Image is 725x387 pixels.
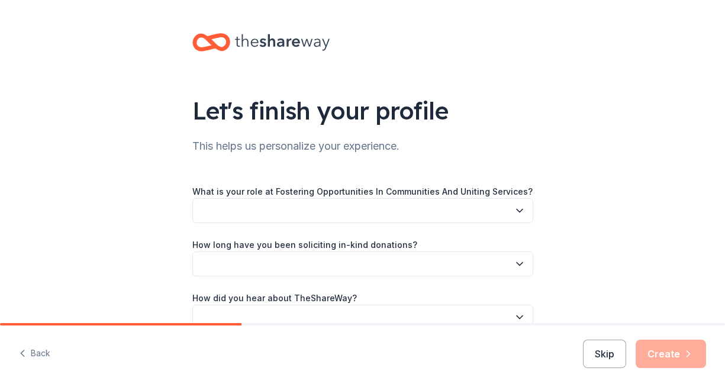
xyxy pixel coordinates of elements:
[19,341,50,366] button: Back
[583,340,626,368] button: Skip
[192,292,357,304] label: How did you hear about TheShareWay?
[192,94,533,127] div: Let's finish your profile
[192,186,533,198] label: What is your role at Fostering Opportunities In Communities And Uniting Services?
[192,137,533,156] div: This helps us personalize your experience.
[192,239,417,251] label: How long have you been soliciting in-kind donations?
